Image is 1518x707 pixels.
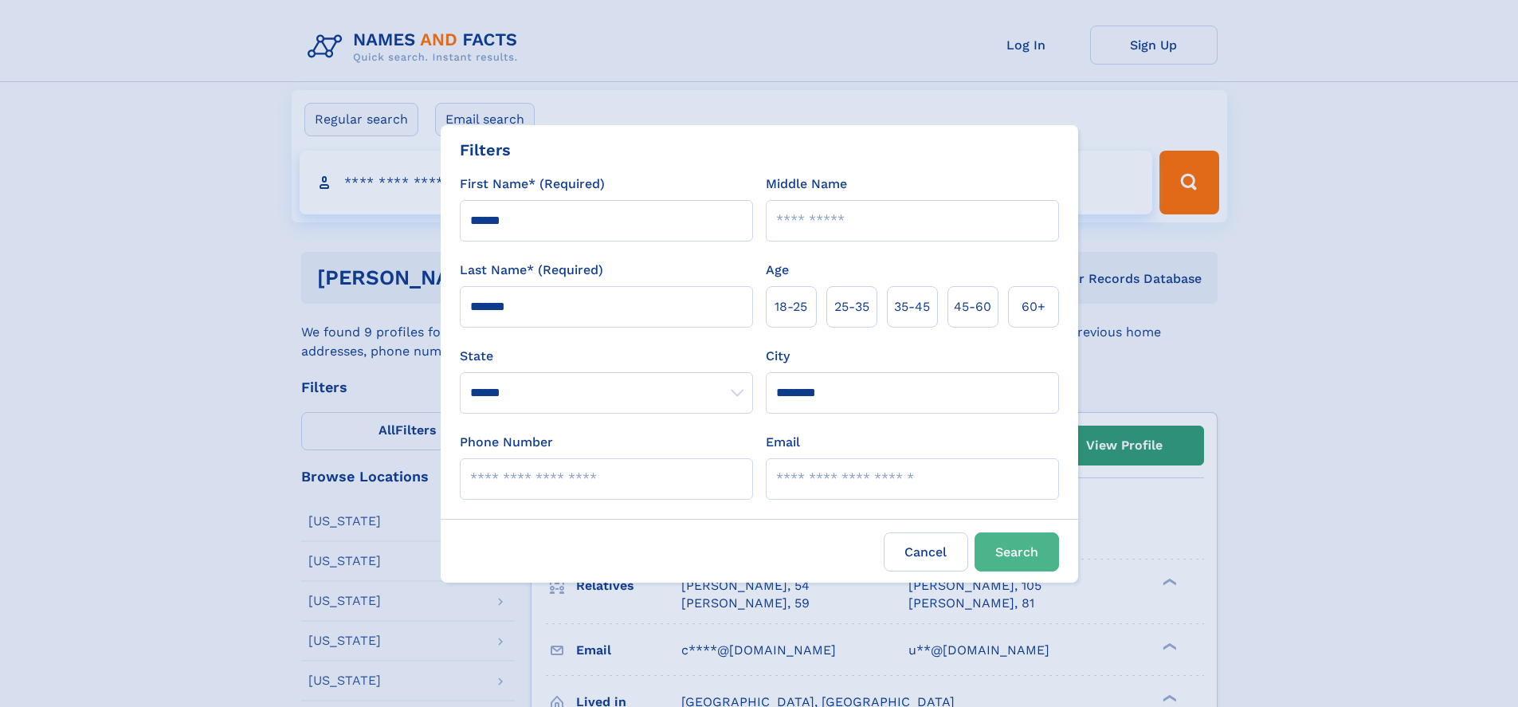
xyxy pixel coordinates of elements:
[775,297,807,316] span: 18‑25
[460,261,603,280] label: Last Name* (Required)
[766,347,790,366] label: City
[766,175,847,194] label: Middle Name
[766,433,800,452] label: Email
[460,433,553,452] label: Phone Number
[894,297,930,316] span: 35‑45
[1022,297,1045,316] span: 60+
[766,261,789,280] label: Age
[954,297,991,316] span: 45‑60
[460,347,753,366] label: State
[975,532,1059,571] button: Search
[884,532,968,571] label: Cancel
[460,138,511,162] div: Filters
[834,297,869,316] span: 25‑35
[460,175,605,194] label: First Name* (Required)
